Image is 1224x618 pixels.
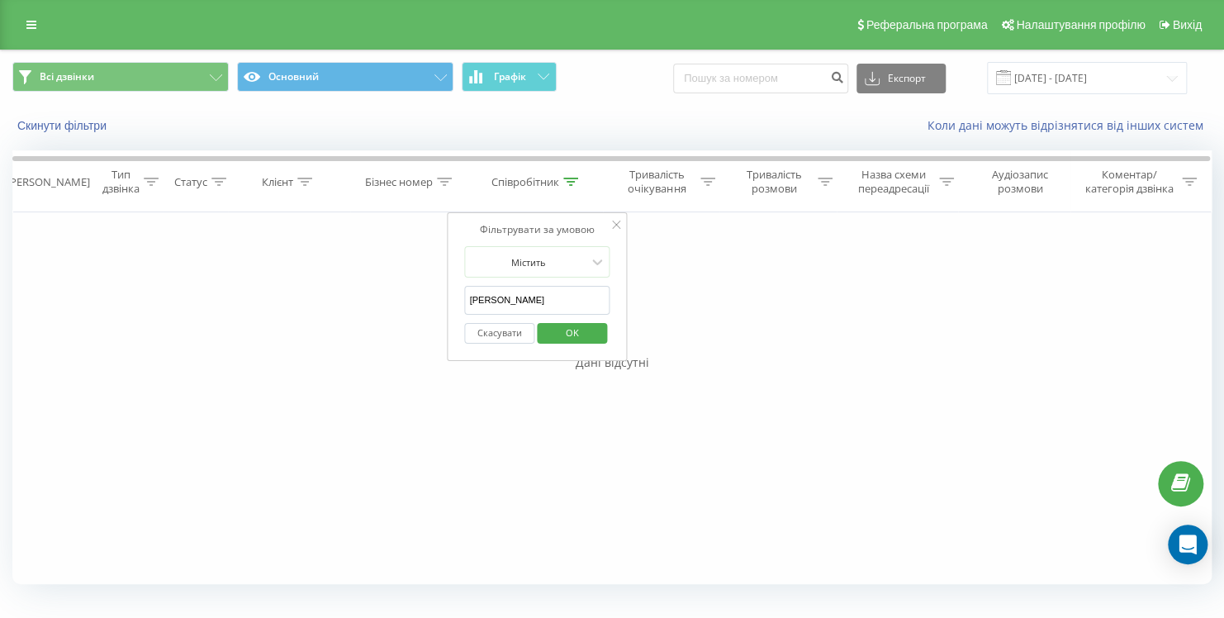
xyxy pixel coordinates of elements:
[40,70,94,83] span: Всі дзвінки
[102,168,140,196] div: Тип дзвінка
[174,175,207,189] div: Статус
[927,117,1212,133] a: Коли дані можуть відрізнятися вiд інших систем
[856,64,946,93] button: Експорт
[1168,525,1207,564] div: Open Intercom Messenger
[673,64,848,93] input: Пошук за номером
[734,168,814,196] div: Тривалість розмови
[1173,18,1202,31] span: Вихід
[465,221,610,238] div: Фільтрувати за умовою
[1081,168,1178,196] div: Коментар/категорія дзвінка
[237,62,453,92] button: Основний
[12,354,1212,371] div: Дані відсутні
[262,175,293,189] div: Клієнт
[549,320,595,345] span: OK
[1016,18,1145,31] span: Налаштування профілю
[852,168,935,196] div: Назва схеми переадресації
[494,71,526,83] span: Графік
[617,168,696,196] div: Тривалість очікування
[866,18,988,31] span: Реферальна програма
[491,175,559,189] div: Співробітник
[537,323,607,344] button: OK
[365,175,433,189] div: Бізнес номер
[973,168,1066,196] div: Аудіозапис розмови
[12,62,229,92] button: Всі дзвінки
[7,175,90,189] div: [PERSON_NAME]
[462,62,557,92] button: Графік
[465,286,610,315] input: Введіть значення
[465,323,535,344] button: Скасувати
[12,118,115,133] button: Скинути фільтри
